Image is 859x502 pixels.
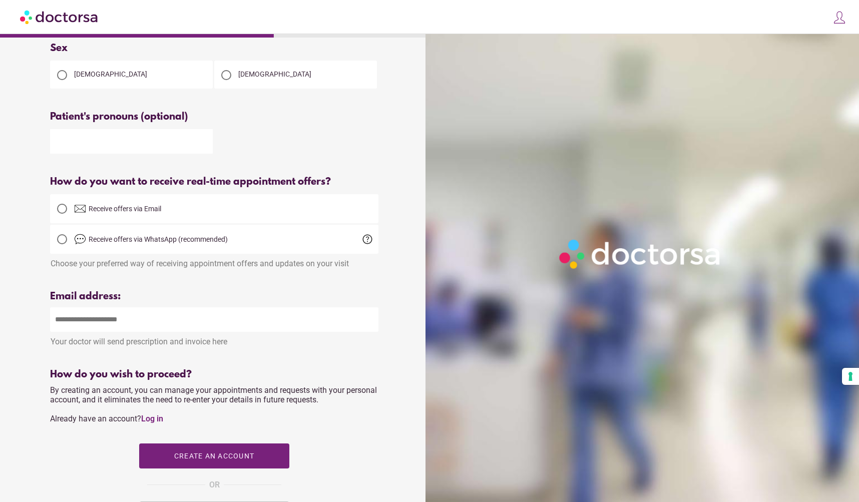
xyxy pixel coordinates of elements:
div: How do you wish to proceed? [50,369,378,380]
button: Your consent preferences for tracking technologies [842,368,859,385]
button: Create an account [139,443,289,468]
div: Email address: [50,291,378,302]
span: [DEMOGRAPHIC_DATA] [74,70,147,78]
span: Receive offers via WhatsApp (recommended) [89,235,228,243]
img: email [74,203,86,215]
span: Receive offers via Email [89,205,161,213]
span: By creating an account, you can manage your appointments and requests with your personal account,... [50,385,377,423]
a: Log in [141,414,163,423]
img: Logo-Doctorsa-trans-White-partial-flat.png [555,235,726,273]
div: Your doctor will send prescription and invoice here [50,332,378,346]
span: [DEMOGRAPHIC_DATA] [238,70,311,78]
div: Choose your preferred way of receiving appointment offers and updates on your visit [50,254,378,268]
img: chat [74,233,86,245]
span: OR [209,478,220,491]
span: help [361,233,373,245]
img: icons8-customer-100.png [832,11,846,25]
div: Sex [50,43,378,54]
span: Create an account [174,452,254,460]
img: Doctorsa.com [20,6,99,28]
div: Patient's pronouns (optional) [50,111,378,123]
div: How do you want to receive real-time appointment offers? [50,176,378,188]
